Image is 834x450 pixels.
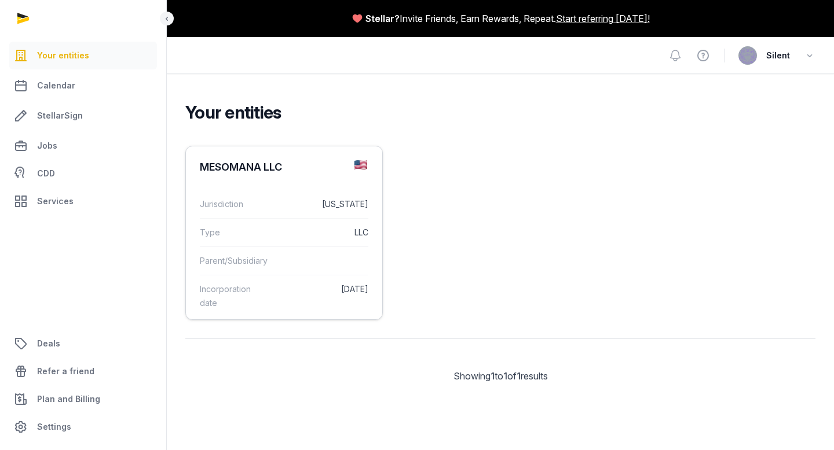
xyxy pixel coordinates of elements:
[200,282,264,310] dt: Incorporation date
[200,254,268,268] dt: Parent/Subsidiary
[365,12,400,25] span: Stellar?
[517,370,521,382] span: 1
[37,167,55,180] span: CDD
[9,162,157,185] a: CDD
[556,12,650,25] a: Start referring [DATE]!
[9,330,157,357] a: Deals
[273,226,368,239] dd: LLC
[37,79,75,93] span: Calendar
[200,197,264,211] dt: Jurisdiction
[37,49,89,62] span: Your entities
[37,392,100,406] span: Plan and Billing
[37,337,60,351] span: Deals
[186,146,382,326] a: MESOMANA LLCJurisdiction[US_STATE]TypeLLCParent/SubsidiaryIncorporation date[DATE]
[37,139,57,153] span: Jobs
[9,357,157,385] a: Refer a friend
[503,370,507,382] span: 1
[273,282,368,310] dd: [DATE]
[37,109,83,123] span: StellarSign
[37,420,71,434] span: Settings
[766,49,790,62] span: Silent
[185,369,815,383] div: Showing to of results
[776,394,834,450] iframe: Chat Widget
[200,160,282,174] div: MESOMANA LLC
[200,226,264,239] dt: Type
[9,413,157,441] a: Settings
[9,72,157,99] a: Calendar
[354,160,367,169] img: us.png
[9,132,157,160] a: Jobs
[9,42,157,69] a: Your entities
[738,46,757,65] img: avatar
[9,187,157,215] a: Services
[9,102,157,130] a: StellarSign
[273,197,368,211] dd: [US_STATE]
[37,364,94,378] span: Refer a friend
[491,370,495,382] span: 1
[37,194,74,208] span: Services
[185,102,806,123] h2: Your entities
[9,385,157,413] a: Plan and Billing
